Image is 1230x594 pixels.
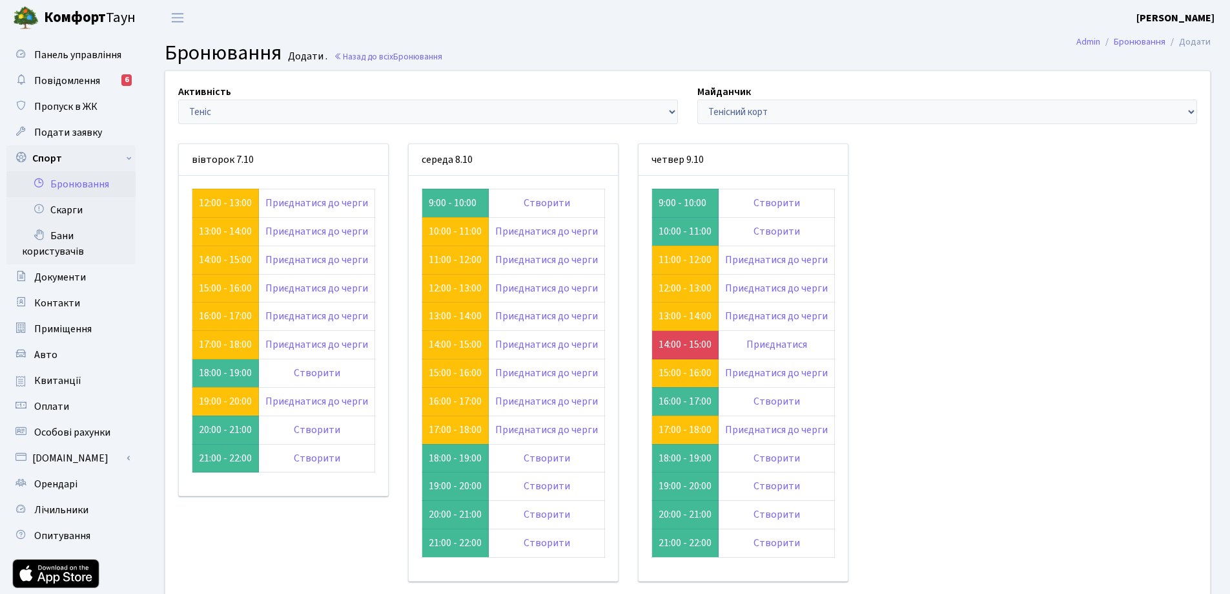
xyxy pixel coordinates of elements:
a: Пропуск в ЖК [6,94,136,120]
span: Бронювання [393,50,442,63]
a: Створити [294,366,340,380]
a: 11:00 - 12:00 [429,253,482,267]
a: Приєднатися до черги [265,394,368,408]
b: Комфорт [44,7,106,28]
a: 12:00 - 13:00 [659,281,712,295]
span: Пропуск в ЖК [34,100,97,114]
a: Спорт [6,145,136,171]
a: 17:00 - 18:00 [429,423,482,437]
a: Опитування [6,523,136,549]
a: Панель управління [6,42,136,68]
a: 15:00 - 16:00 [429,366,482,380]
a: 13:00 - 14:00 [199,224,252,239]
span: Особові рахунки [34,425,110,440]
a: 10:00 - 11:00 [429,224,482,239]
a: Приєднатися до черги [265,281,368,295]
a: Створити [753,507,800,522]
span: Панель управління [34,48,121,62]
td: 10:00 - 11:00 [652,217,719,246]
a: Авто [6,342,136,368]
a: Створити [753,479,800,493]
a: Створити [524,451,570,465]
td: 16:00 - 17:00 [652,387,719,416]
a: 16:00 - 17:00 [429,394,482,408]
b: [PERSON_NAME] [1136,11,1215,25]
span: Лічильники [34,503,88,517]
a: 19:00 - 20:00 [199,394,252,408]
a: 12:00 - 13:00 [429,281,482,295]
div: четвер 9.10 [639,144,848,176]
a: Приєднатися до черги [725,423,828,437]
td: 19:00 - 20:00 [422,472,489,501]
a: Приєднатися до черги [495,366,598,380]
a: Створити [294,423,340,437]
span: Оплати [34,399,69,414]
a: Бронювання [1114,35,1165,48]
a: Приєднатися до черги [495,281,598,295]
span: Приміщення [34,322,92,336]
a: 12:00 - 13:00 [199,196,252,210]
li: Додати [1165,35,1211,49]
a: Оплати [6,394,136,419]
small: Додати . [285,50,327,63]
a: Приєднатися [746,337,807,352]
td: 9:00 - 10:00 [422,189,489,217]
a: Приєднатися до черги [725,309,828,323]
a: Приєднатися до черги [265,337,368,352]
span: Опитування [34,529,90,543]
a: Створити [753,536,800,550]
td: 20:00 - 21:00 [192,416,259,444]
a: Створити [524,507,570,522]
span: Авто [34,348,57,362]
a: Створити [753,196,800,210]
a: Створити [524,536,570,550]
a: Приєднатися до черги [725,253,828,267]
a: Створити [524,196,570,210]
span: Контакти [34,296,80,310]
label: Активність [178,84,231,100]
span: Бронювання [165,38,282,68]
a: Бани користувачів [6,223,136,264]
a: Приєднатися до черги [265,224,368,239]
span: Таун [44,7,136,29]
a: 17:00 - 18:00 [659,423,712,437]
td: 20:00 - 21:00 [652,501,719,529]
td: 21:00 - 22:00 [652,529,719,558]
td: 21:00 - 22:00 [192,444,259,472]
a: 15:00 - 16:00 [659,366,712,380]
td: 21:00 - 22:00 [422,529,489,558]
td: 18:00 - 19:00 [192,359,259,388]
a: Лічильники [6,497,136,523]
a: Створити [753,224,800,239]
a: 14:00 - 15:00 [659,337,712,352]
span: Документи [34,270,86,284]
a: Створити [753,394,800,408]
a: Особові рахунки [6,419,136,445]
a: Повідомлення6 [6,68,136,94]
a: Admin [1076,35,1100,48]
a: Документи [6,264,136,290]
a: Створити [294,451,340,465]
a: Бронювання [6,171,136,197]
a: [PERSON_NAME] [1136,10,1215,26]
a: Приєднатися до черги [725,281,828,295]
a: Квитанції [6,368,136,394]
td: 19:00 - 20:00 [652,472,719,501]
td: 20:00 - 21:00 [422,501,489,529]
td: 9:00 - 10:00 [652,189,719,217]
td: 18:00 - 19:00 [422,444,489,472]
a: 14:00 - 15:00 [199,253,252,267]
div: середа 8.10 [409,144,618,176]
a: 16:00 - 17:00 [199,309,252,323]
button: Переключити навігацію [161,7,194,28]
a: 13:00 - 14:00 [429,309,482,323]
a: Створити [524,479,570,493]
a: Назад до всіхБронювання [334,50,442,63]
div: вівторок 7.10 [179,144,388,176]
a: Подати заявку [6,120,136,145]
span: Квитанції [34,374,81,388]
div: 6 [121,74,132,86]
a: 14:00 - 15:00 [429,337,482,352]
a: Орендарі [6,471,136,497]
a: 13:00 - 14:00 [659,309,712,323]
